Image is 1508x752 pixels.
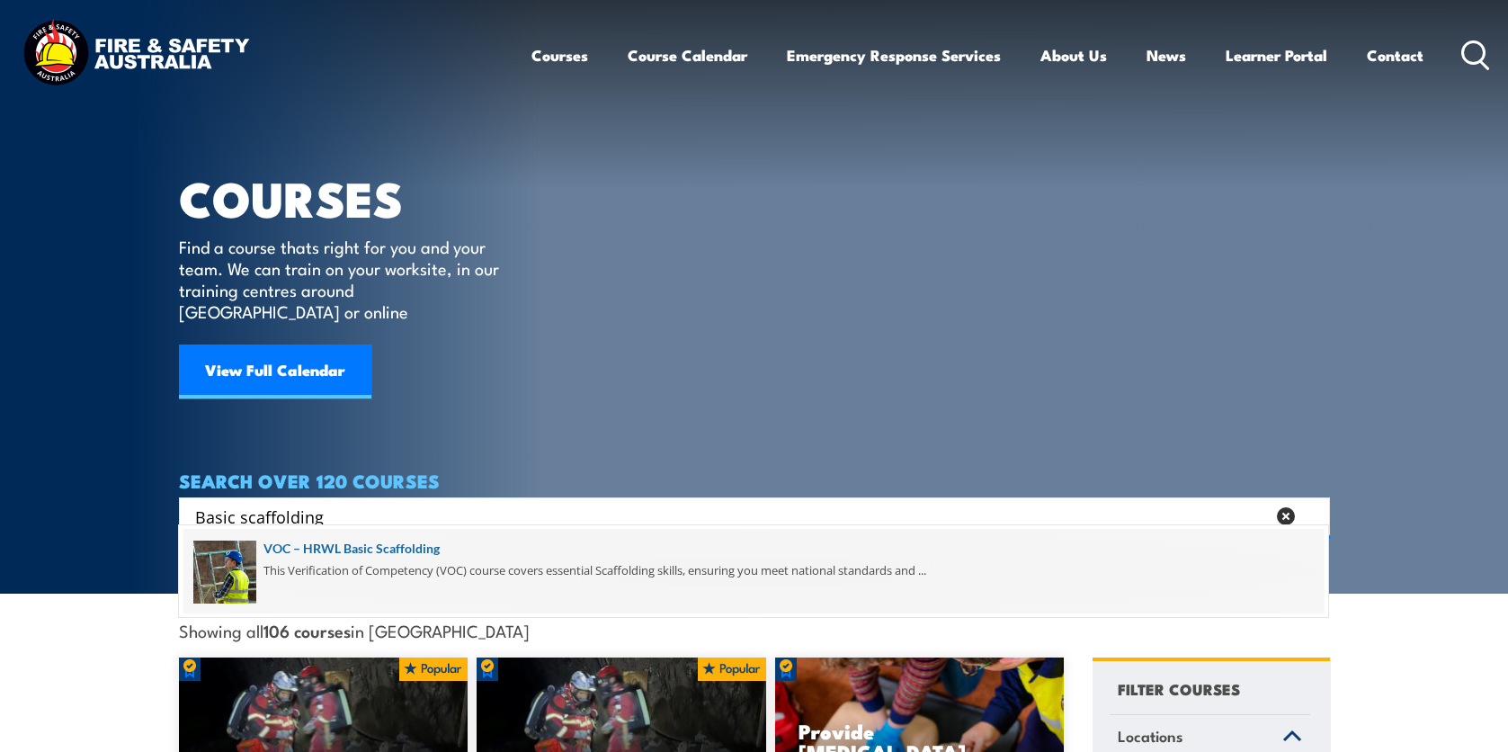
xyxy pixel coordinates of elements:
[1147,31,1186,79] a: News
[1226,31,1327,79] a: Learner Portal
[787,31,1001,79] a: Emergency Response Services
[193,539,1314,559] a: VOC – HRWL Basic Scaffolding
[1298,504,1324,529] button: Search magnifier button
[179,176,525,219] h1: COURSES
[1040,31,1107,79] a: About Us
[179,470,1330,490] h4: SEARCH OVER 120 COURSES
[179,236,507,322] p: Find a course thats right for you and your team. We can train on your worksite, in our training c...
[531,31,588,79] a: Courses
[179,621,530,640] span: Showing all in [GEOGRAPHIC_DATA]
[263,618,351,642] strong: 106 courses
[628,31,747,79] a: Course Calendar
[1118,724,1183,748] span: Locations
[1367,31,1423,79] a: Contact
[199,504,1269,529] form: Search form
[179,345,371,398] a: View Full Calendar
[195,503,1265,530] input: Search input
[1118,676,1240,701] h4: FILTER COURSES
